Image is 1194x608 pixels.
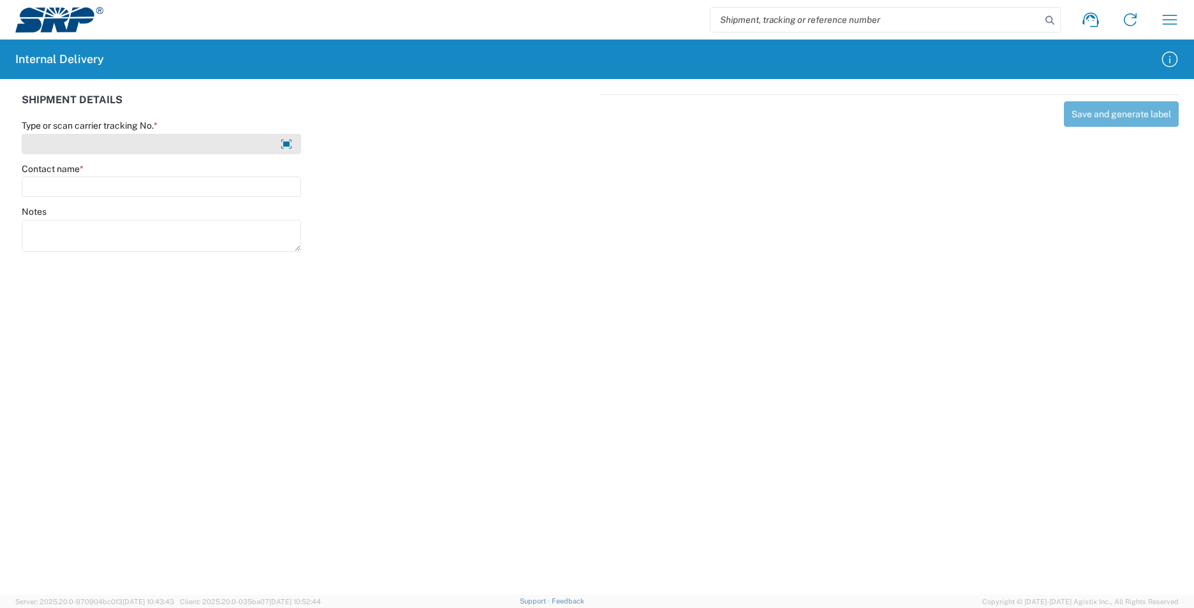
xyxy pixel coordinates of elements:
[552,597,584,605] a: Feedback
[269,598,321,605] span: [DATE] 10:52:44
[180,598,321,605] span: Client: 2025.20.0-035ba07
[982,596,1179,607] span: Copyright © [DATE]-[DATE] Agistix Inc., All Rights Reserved
[22,206,47,217] label: Notes
[22,94,594,120] div: SHIPMENT DETAILS
[520,597,552,605] a: Support
[15,598,174,605] span: Server: 2025.20.0-970904bc0f3
[711,8,1041,32] input: Shipment, tracking or reference number
[22,120,158,131] label: Type or scan carrier tracking No.
[22,163,84,175] label: Contact name
[122,598,174,605] span: [DATE] 10:43:43
[15,7,103,33] img: srp
[15,52,104,67] h2: Internal Delivery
